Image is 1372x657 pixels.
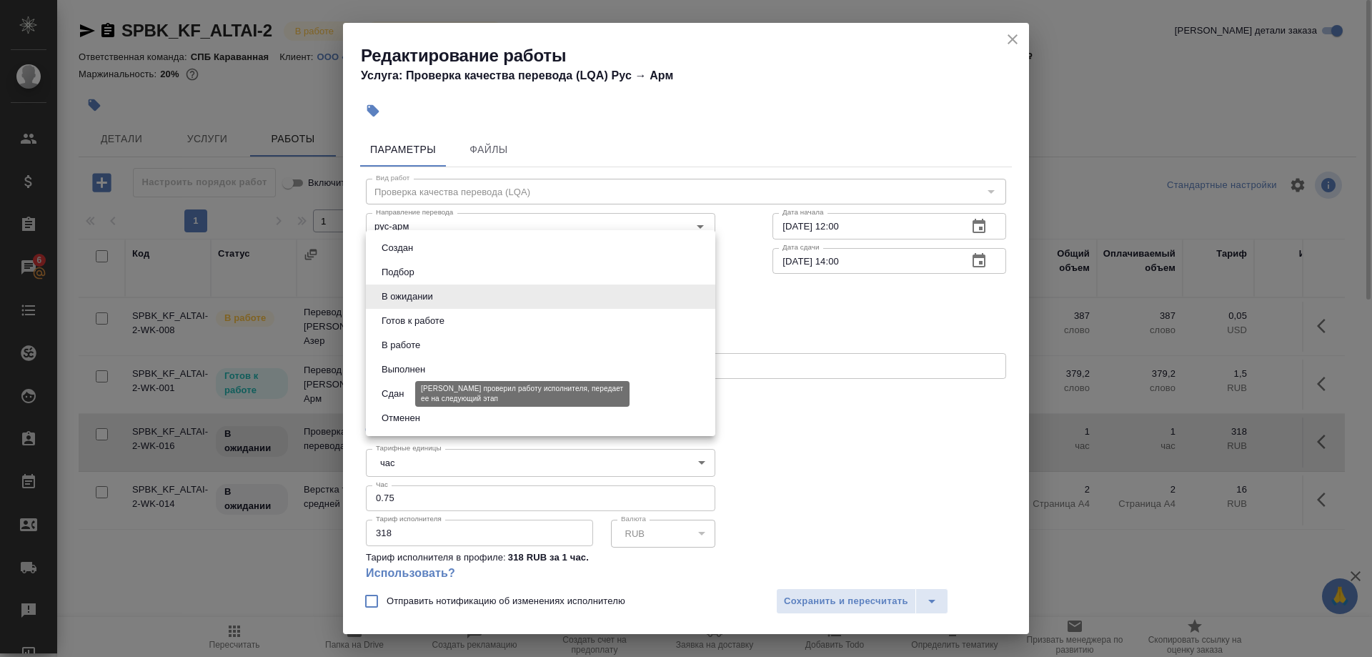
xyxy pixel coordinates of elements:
button: Выполнен [377,362,429,377]
button: В ожидании [377,289,437,305]
button: В работе [377,337,424,353]
button: Готов к работе [377,313,449,329]
button: Подбор [377,265,419,280]
button: Создан [377,240,417,256]
button: Сдан [377,386,408,402]
button: Отменен [377,410,424,426]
